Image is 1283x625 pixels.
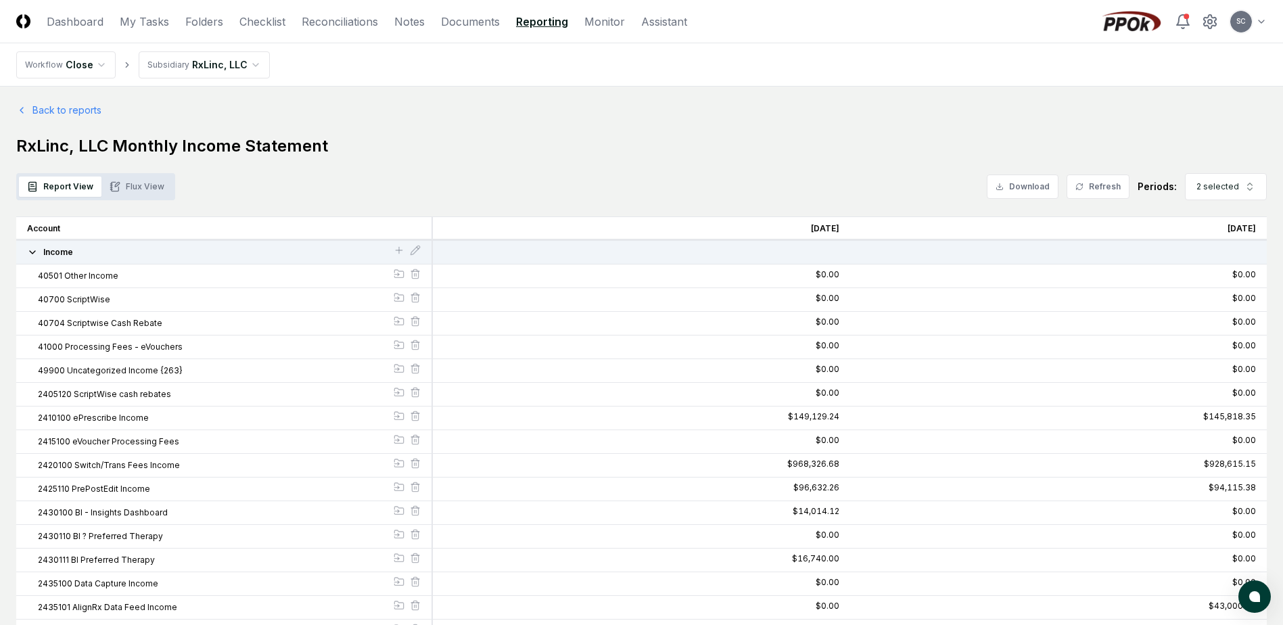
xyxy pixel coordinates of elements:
[38,507,394,519] button: 2430100 BI - Insights Dashboard
[780,484,839,492] button: $96,632.26
[38,365,394,377] button: 49900 Uncategorized Income {263}
[802,342,839,350] button: $0.00
[38,388,394,400] button: 2405120 ScriptWise cash rebates
[38,459,394,471] button: 2420100 Switch/Trans Fees Income
[47,14,103,30] a: Dashboard
[816,602,839,610] div: $0.00
[1219,294,1256,302] button: $0.00
[38,412,394,424] button: 2410100 ePrescribe Income
[1209,602,1256,610] div: $43,000.00
[793,484,839,492] div: $96,632.26
[788,413,839,421] div: $149,129.24
[38,483,394,495] button: 2425110 PrePostEdit Income
[802,294,839,302] button: $0.00
[1232,507,1256,515] div: $0.00
[1232,365,1256,373] div: $0.00
[1238,580,1271,613] button: atlas-launcher
[1138,179,1177,193] div: Periods:
[802,365,839,373] button: $0.00
[792,555,839,563] div: $16,740.00
[802,602,839,610] button: $0.00
[516,14,568,30] a: Reporting
[19,177,101,197] button: Report View
[850,216,1267,241] div: [DATE]
[1190,460,1256,468] button: $928,615.15
[38,412,149,424] span: 2410100 ePrescribe Income
[38,270,394,282] button: 40501 Other Income
[38,436,179,448] span: 2415100 eVoucher Processing Fees
[1232,342,1256,350] div: $0.00
[1219,578,1256,586] button: $0.00
[1219,389,1256,397] button: $0.00
[38,530,163,542] span: 2430110 BI ? Preferred Therapy
[1219,271,1256,279] button: $0.00
[38,317,394,329] button: 40704 Scriptwise Cash Rebate
[38,507,168,519] span: 2430100 BI - Insights Dashboard
[802,389,839,397] button: $0.00
[1232,436,1256,444] div: $0.00
[120,14,169,30] a: My Tasks
[816,271,839,279] div: $0.00
[641,14,687,30] a: Assistant
[1203,413,1256,421] div: $145,818.35
[802,578,839,586] button: $0.00
[16,51,270,78] nav: breadcrumb
[816,318,839,326] div: $0.00
[1219,531,1256,539] button: $0.00
[816,578,839,586] div: $0.00
[441,14,500,30] a: Documents
[101,177,172,197] button: Flux View
[816,531,839,539] div: $0.00
[239,14,285,30] a: Checklist
[816,389,839,397] div: $0.00
[43,246,73,258] span: Income
[38,365,183,377] span: 49900 Uncategorized Income {263}
[38,554,394,566] button: 2430111 BI Preferred Therapy
[185,14,223,30] a: Folders
[147,59,189,71] div: Subsidiary
[1067,175,1129,199] button: Refresh
[38,436,394,448] button: 2415100 eVoucher Processing Fees
[1219,555,1256,563] button: $0.00
[16,103,101,117] a: Back to reports
[16,14,30,28] img: Logo
[38,601,394,614] button: 2435101 AlignRx Data Feed Income
[38,530,394,542] button: 2430110 BI ? Preferred Therapy
[1219,318,1256,326] button: $0.00
[802,271,839,279] button: $0.00
[38,341,394,353] button: 41000 Processing Fees - eVouchers
[1219,507,1256,515] button: $0.00
[1209,484,1256,492] div: $94,115.38
[802,436,839,444] button: $0.00
[38,341,183,353] span: 41000 Processing Fees - eVouchers
[1219,436,1256,444] button: $0.00
[38,483,150,495] span: 2425110 PrePostEdit Income
[1232,294,1256,302] div: $0.00
[816,294,839,302] div: $0.00
[394,14,425,30] a: Notes
[38,459,180,471] span: 2420100 Switch/Trans Fees Income
[38,554,155,566] span: 2430111 BI Preferred Therapy
[584,14,625,30] a: Monitor
[38,270,118,282] span: 40501 Other Income
[1232,578,1256,586] div: $0.00
[987,175,1058,199] button: Download
[1232,389,1256,397] div: $0.00
[802,318,839,326] button: $0.00
[774,460,839,468] button: $968,326.68
[816,436,839,444] div: $0.00
[1232,318,1256,326] div: $0.00
[1232,555,1256,563] div: $0.00
[16,216,433,241] div: Account
[816,342,839,350] div: $0.00
[302,14,378,30] a: Reconciliations
[38,388,171,400] span: 2405120 ScriptWise cash rebates
[793,507,839,515] div: $14,014.12
[38,317,162,329] span: 40704 Scriptwise Cash Rebate
[1219,365,1256,373] button: $0.00
[816,365,839,373] div: $0.00
[802,531,839,539] button: $0.00
[1219,342,1256,350] button: $0.00
[1099,11,1164,32] img: PPOk logo
[1232,271,1256,279] div: $0.00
